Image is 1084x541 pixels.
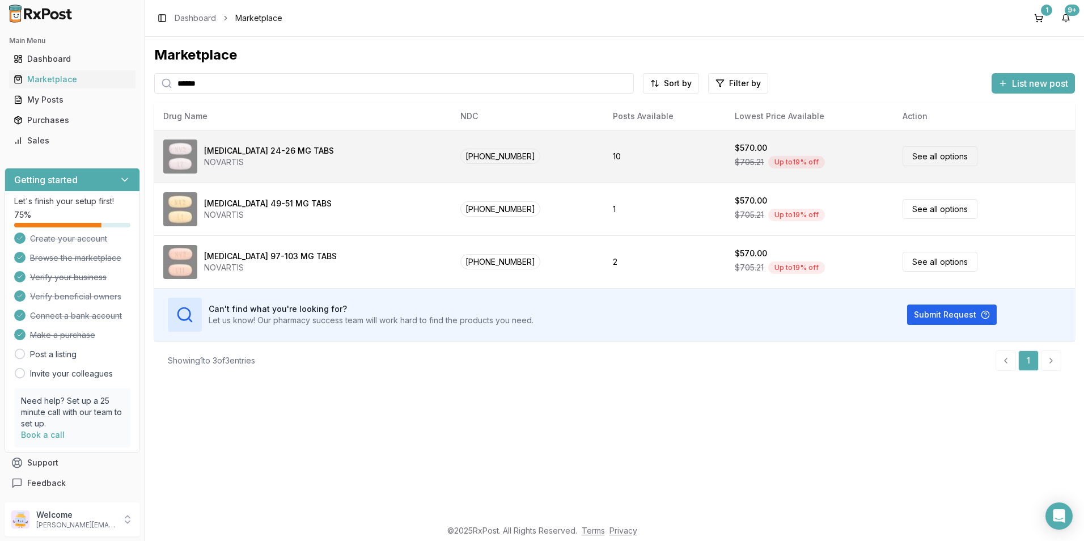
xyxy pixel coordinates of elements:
a: 1 [1018,350,1039,371]
a: List new post [992,79,1075,90]
button: Submit Request [907,305,997,325]
h2: Main Menu [9,36,135,45]
div: [MEDICAL_DATA] 97-103 MG TABS [204,251,337,262]
div: Marketplace [14,74,131,85]
div: $570.00 [735,195,767,206]
div: $570.00 [735,248,767,259]
div: Open Intercom Messenger [1045,502,1073,530]
div: [MEDICAL_DATA] 49-51 MG TABS [204,198,332,209]
div: NOVARTIS [204,209,332,221]
span: Filter by [729,78,761,89]
button: Purchases [5,111,140,129]
span: $705.21 [735,262,764,273]
div: 9+ [1065,5,1079,16]
button: Filter by [708,73,768,94]
span: Verify beneficial owners [30,291,121,302]
td: 2 [604,235,726,288]
button: Sort by [643,73,699,94]
h3: Getting started [14,173,78,187]
div: Marketplace [154,46,1075,64]
span: Marketplace [235,12,282,24]
nav: pagination [996,350,1061,371]
div: NOVARTIS [204,157,334,168]
span: Sort by [664,78,692,89]
a: See all options [903,252,977,272]
button: 1 [1030,9,1048,27]
span: Verify your business [30,272,107,283]
button: Feedback [5,473,140,493]
button: Dashboard [5,50,140,68]
td: 10 [604,130,726,183]
a: See all options [903,199,977,219]
p: [PERSON_NAME][EMAIL_ADDRESS][DOMAIN_NAME] [36,521,115,530]
a: Sales [9,130,135,151]
span: Connect a bank account [30,310,122,322]
th: Lowest Price Available [726,103,894,130]
a: Post a listing [30,349,77,360]
div: Dashboard [14,53,131,65]
div: [MEDICAL_DATA] 24-26 MG TABS [204,145,334,157]
div: $570.00 [735,142,767,154]
span: Make a purchase [30,329,95,341]
p: Let us know! Our pharmacy success team will work hard to find the products you need. [209,315,533,326]
p: Need help? Set up a 25 minute call with our team to set up. [21,395,124,429]
span: $705.21 [735,157,764,168]
span: [PHONE_NUMBER] [460,254,540,269]
div: My Posts [14,94,131,105]
h3: Can't find what you're looking for? [209,303,533,315]
img: Entresto 49-51 MG TABS [163,192,197,226]
a: Book a call [21,430,65,439]
td: 1 [604,183,726,235]
span: Feedback [27,477,66,489]
a: Privacy [609,526,637,535]
th: Action [894,103,1075,130]
button: Support [5,453,140,473]
img: User avatar [11,510,29,529]
span: $705.21 [735,209,764,221]
span: List new post [1012,77,1068,90]
a: My Posts [9,90,135,110]
button: List new post [992,73,1075,94]
img: Entresto 24-26 MG TABS [163,140,197,174]
div: NOVARTIS [204,262,337,273]
div: Showing 1 to 3 of 3 entries [168,355,255,366]
a: Dashboard [175,12,216,24]
th: Posts Available [604,103,726,130]
th: Drug Name [154,103,451,130]
a: Terms [582,526,605,535]
a: Invite your colleagues [30,368,113,379]
div: Up to 19 % off [768,209,825,221]
div: Up to 19 % off [768,261,825,274]
span: Create your account [30,233,107,244]
span: 75 % [14,209,31,221]
a: See all options [903,146,977,166]
button: 9+ [1057,9,1075,27]
nav: breadcrumb [175,12,282,24]
div: Sales [14,135,131,146]
div: 1 [1041,5,1052,16]
a: Purchases [9,110,135,130]
img: Entresto 97-103 MG TABS [163,245,197,279]
span: [PHONE_NUMBER] [460,149,540,164]
button: My Posts [5,91,140,109]
div: Purchases [14,115,131,126]
button: Sales [5,132,140,150]
a: Marketplace [9,69,135,90]
th: NDC [451,103,603,130]
p: Welcome [36,509,115,521]
span: Browse the marketplace [30,252,121,264]
button: Marketplace [5,70,140,88]
span: [PHONE_NUMBER] [460,201,540,217]
a: Dashboard [9,49,135,69]
img: RxPost Logo [5,5,77,23]
div: Up to 19 % off [768,156,825,168]
p: Let's finish your setup first! [14,196,130,207]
